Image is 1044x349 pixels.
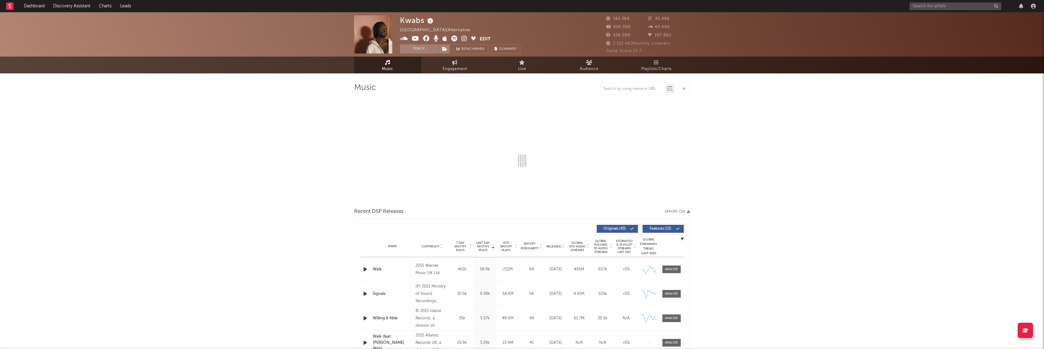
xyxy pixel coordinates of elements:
span: Playlists/Charts [641,65,672,73]
span: Features ( 13 ) [647,227,675,231]
div: 25.9k [452,340,472,346]
div: <5% [616,291,636,297]
a: Willing & Able [373,315,413,321]
div: [DATE] [545,315,566,321]
div: 41 [521,340,542,346]
div: 3.29k [475,340,495,346]
span: Music [382,65,393,73]
span: Live [518,65,526,73]
div: N/A [616,315,636,321]
div: Name [373,244,413,249]
a: Walk [373,266,413,273]
button: Originals(43) [597,225,638,233]
span: Copyright [422,245,439,248]
div: 54.8M [498,291,518,297]
div: © 2015 Island Records, a division of Universal Music Operations Limited [416,307,449,329]
span: 65.440 [648,25,670,29]
a: Signals [373,291,413,297]
button: Export CSV [665,210,690,213]
span: Global Rolling 7D Audio Streams [592,239,609,254]
div: 9.38k [475,291,495,297]
div: 61.7M [569,315,589,321]
div: Global Streaming Trend (Last 60D) [639,237,658,256]
div: 35k [452,315,472,321]
span: 1.155.460 Monthly Listeners [606,42,670,46]
span: 7 Day Spotify Plays [452,241,468,252]
div: 461k [452,266,472,273]
div: [DATE] [545,266,566,273]
div: 54 [521,291,542,297]
span: ATD Spotify Plays [498,241,514,252]
button: Track [400,44,438,54]
div: 232M [498,266,518,273]
div: <5% [616,266,636,273]
a: Engagement [421,57,489,73]
div: N/A [592,340,613,346]
div: 495M [569,266,589,273]
button: Edit [480,35,491,43]
span: Jump Score: 22.7 [606,49,642,53]
span: Engagement [443,65,467,73]
span: Recent DSP Releases [354,208,404,215]
div: 48 [521,315,542,321]
div: 657k [592,266,613,273]
div: 48.6M [498,315,518,321]
span: Released [547,245,561,248]
span: 165.364 [606,17,630,21]
a: Music [354,57,421,73]
div: 120k [592,291,613,297]
div: (P) 2021 Ministry of Sound Recordings Limited [416,283,449,305]
span: 42.486 [648,17,670,21]
div: 81.5k [452,291,472,297]
a: Live [489,57,556,73]
span: Summary [499,47,517,51]
span: Originals ( 43 ) [601,227,629,231]
div: N/A [569,340,589,346]
span: Benchmark [462,46,485,53]
button: Features(13) [643,225,684,233]
div: 5.57k [475,315,495,321]
div: <5% [616,340,636,346]
button: Summary [491,44,520,54]
div: 64 [521,266,542,273]
span: 197.862 [648,33,671,37]
input: Search by song name or URL [600,87,665,91]
div: 39.5k [592,315,613,321]
span: 106.000 [606,33,630,37]
span: Spotify Popularity [521,242,539,251]
span: Global ATD Audio Streams [569,241,586,252]
input: Search for artists [910,2,1001,10]
a: Audience [556,57,623,73]
span: Estimated % Playlist Streams Last Day [616,239,633,254]
div: 2015 Warner Music UK Ltd. [416,262,449,277]
span: 426.000 [606,25,631,29]
div: Kwabs [400,15,435,25]
div: [DATE] [545,340,566,346]
div: 4.91M [569,291,589,297]
div: 58.9k [475,266,495,273]
a: Playlists/Charts [623,57,690,73]
div: [GEOGRAPHIC_DATA] | Alternative [400,27,477,34]
a: Benchmark [453,44,488,54]
span: Audience [580,65,599,73]
span: Last Day Spotify Plays [475,241,491,252]
div: 15.9M [498,340,518,346]
div: [DATE] [545,291,566,297]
